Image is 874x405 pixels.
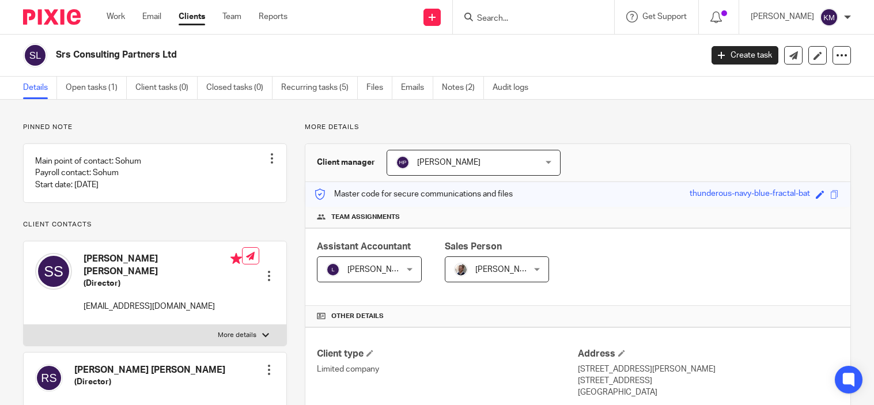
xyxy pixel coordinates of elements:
input: Search [476,14,580,24]
p: [GEOGRAPHIC_DATA] [578,387,839,398]
a: Details [23,77,57,99]
span: Other details [331,312,384,321]
p: More details [305,123,851,132]
a: Clients [179,11,205,22]
h4: Address [578,348,839,360]
img: svg%3E [23,43,47,67]
a: Audit logs [493,77,537,99]
p: Client contacts [23,220,287,229]
h4: Client type [317,348,578,360]
p: Master code for secure communications and files [314,188,513,200]
a: Create task [712,46,778,65]
p: [PERSON_NAME] [751,11,814,22]
span: Assistant Accountant [317,242,411,251]
a: Team [222,11,241,22]
a: Email [142,11,161,22]
p: Pinned note [23,123,287,132]
a: Open tasks (1) [66,77,127,99]
span: Get Support [642,13,687,21]
i: Primary [230,253,242,264]
img: Pixie [23,9,81,25]
p: Limited company [317,364,578,375]
h4: [PERSON_NAME] [PERSON_NAME] [84,253,242,278]
img: svg%3E [396,156,410,169]
p: [EMAIL_ADDRESS][DOMAIN_NAME] [84,301,242,312]
a: Notes (2) [442,77,484,99]
a: Recurring tasks (5) [281,77,358,99]
p: [STREET_ADDRESS][PERSON_NAME] [578,364,839,375]
a: Reports [259,11,287,22]
h5: (Director) [74,376,225,388]
a: Closed tasks (0) [206,77,273,99]
h4: [PERSON_NAME] [PERSON_NAME] [74,364,225,376]
span: [PERSON_NAME] [417,158,480,166]
img: svg%3E [326,263,340,277]
a: Work [107,11,125,22]
h2: Srs Consulting Partners Ltd [56,49,566,61]
span: Team assignments [331,213,400,222]
img: svg%3E [35,253,72,290]
span: Sales Person [445,242,502,251]
a: Emails [401,77,433,99]
img: svg%3E [35,364,63,392]
a: Client tasks (0) [135,77,198,99]
img: svg%3E [820,8,838,27]
h3: Client manager [317,157,375,168]
div: thunderous-navy-blue-fractal-bat [690,188,810,201]
h5: (Director) [84,278,242,289]
p: More details [218,331,256,340]
span: [PERSON_NAME] V [347,266,418,274]
img: Matt%20Circle.png [454,263,468,277]
a: Files [366,77,392,99]
span: [PERSON_NAME] [475,266,539,274]
p: [STREET_ADDRESS] [578,375,839,387]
